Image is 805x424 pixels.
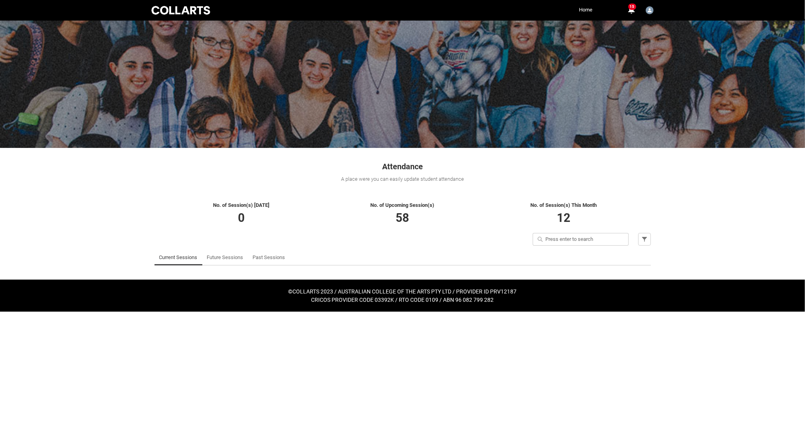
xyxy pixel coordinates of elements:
span: 12 [557,211,571,225]
span: No. of Session(s) [DATE] [213,202,270,208]
button: User Profile Tim.Westhaven [644,3,656,16]
input: Press enter to search [533,233,629,246]
a: Current Sessions [159,250,198,265]
button: 15 [626,6,636,15]
span: 0 [238,211,245,225]
button: Filter [638,233,651,246]
div: A place were you can easily update student attendance [155,175,651,183]
span: 58 [396,211,409,225]
span: No. of Upcoming Session(s) [371,202,435,208]
a: Future Sessions [207,250,243,265]
a: Home [577,4,595,16]
img: Tim.Westhaven [646,6,654,14]
li: Past Sessions [248,250,290,265]
a: Past Sessions [253,250,285,265]
li: Current Sessions [155,250,202,265]
span: No. of Session(s) This Month [531,202,597,208]
li: Future Sessions [202,250,248,265]
span: Attendance [382,162,423,171]
span: 15 [628,4,636,10]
